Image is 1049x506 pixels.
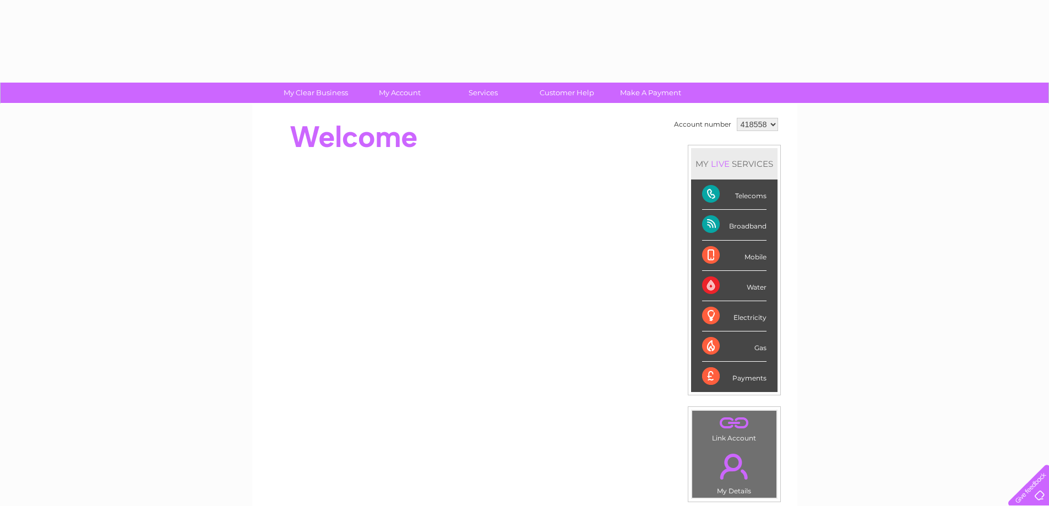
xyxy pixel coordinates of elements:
a: . [695,447,774,486]
div: Payments [702,362,767,391]
div: Electricity [702,301,767,331]
a: Make A Payment [605,83,696,103]
div: Telecoms [702,179,767,210]
a: . [695,413,774,433]
td: Account number [671,115,734,134]
div: MY SERVICES [691,148,778,179]
div: Water [702,271,767,301]
td: My Details [692,444,777,498]
a: Services [438,83,529,103]
td: Link Account [692,410,777,445]
div: Broadband [702,210,767,240]
a: Customer Help [521,83,612,103]
div: Mobile [702,241,767,271]
a: My Clear Business [270,83,361,103]
div: LIVE [709,159,732,169]
div: Gas [702,331,767,362]
a: My Account [354,83,445,103]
